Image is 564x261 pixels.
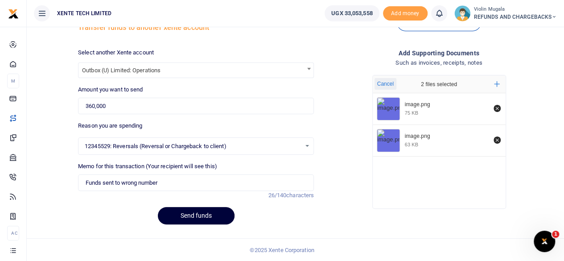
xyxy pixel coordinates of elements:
[7,226,19,240] li: Ac
[78,98,314,115] input: UGX
[383,6,428,21] li: Toup your wallet
[78,162,217,171] label: Memo for this transaction (Your recipient will see this)
[286,192,314,199] span: characters
[347,251,357,261] button: Close
[321,5,383,21] li: Wallet ballance
[375,78,396,90] button: Cancel
[268,192,286,199] span: 26/140
[78,23,314,32] h5: Transfer funds to another xente account
[372,75,506,209] div: File Uploader
[383,6,428,21] span: Add money
[534,231,555,252] iframe: Intercom live chat
[78,174,314,191] input: Enter extra information
[474,6,557,13] small: Violin Mugala
[405,101,489,108] div: image.png
[325,5,379,21] a: UGX 33,053,558
[78,63,313,77] span: Outbox (U) Limited: Operations
[321,58,557,68] h4: Such as invoices, receipts, notes
[158,207,235,224] button: Send funds
[8,8,19,19] img: logo-small
[8,10,19,17] a: logo-small logo-large logo-large
[78,48,154,57] label: Select another Xente account
[377,98,399,120] img: image.png
[490,78,503,91] button: Add more files
[492,104,502,113] button: Remove file
[78,62,314,78] span: Outbox (U) Limited: Operations
[331,9,372,18] span: UGX 33,053,558
[78,85,143,94] label: Amount you want to send
[492,135,502,145] button: Remove file
[405,133,489,140] div: image.png
[474,13,557,21] span: REFUNDS AND CHARGEBACKS
[401,75,477,93] div: 2 files selected
[383,9,428,16] a: Add money
[54,9,115,17] span: XENTE TECH LIMITED
[321,48,557,58] h4: Add supporting Documents
[405,110,418,116] div: 75 KB
[454,5,470,21] img: profile-user
[85,142,301,151] span: 12345529: Reversals (Reversal or Chargeback to client)
[405,141,418,148] div: 63 KB
[7,74,19,88] li: M
[377,129,399,152] img: image.png
[454,5,557,21] a: profile-user Violin Mugala REFUNDS AND CHARGEBACKS
[552,231,559,238] span: 1
[78,121,142,130] label: Reason you are spending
